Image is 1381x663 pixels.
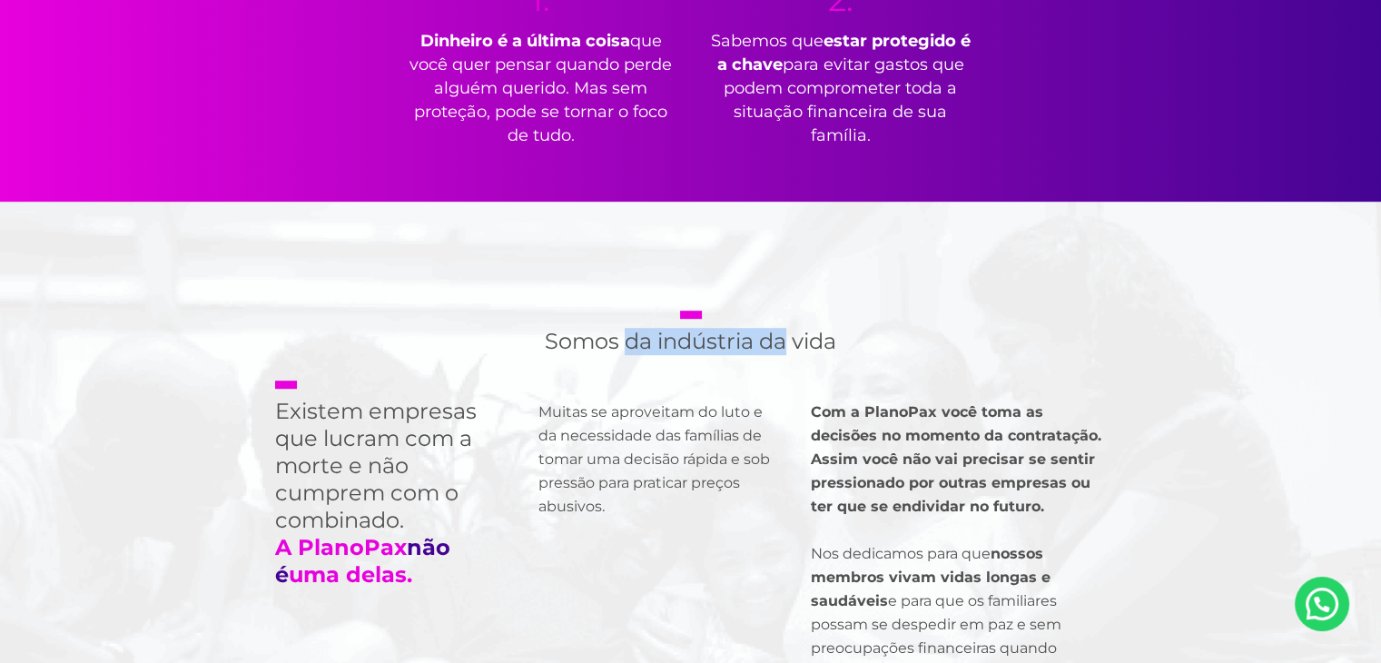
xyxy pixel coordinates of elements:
h2: Somos da indústria da vida [545,311,836,355]
p: que você quer pensar quando perde alguém querido. Mas sem proteção, pode se tornar o foco de tudo. [405,29,677,147]
p: Muitas se aproveitam do luto e da necessidade das famílias de tomar uma decisão rápida e sob pres... [538,401,774,519]
strong: nossos membros vivam vidas longas e saudáveis [811,545,1051,609]
strong: não é [275,534,450,588]
p: Sabemos que para evitar gastos que podem comprometer toda a situação financeira de sua família. [705,29,977,147]
a: Nosso Whatsapp [1295,577,1349,631]
strong: Com a PlanoPax você toma as decisões no momento da contratação. Assim você não vai precisar se se... [811,403,1101,515]
strong: A PlanoPax uma delas. [275,534,450,588]
strong: Dinheiro é a última coisa [420,31,630,51]
h2: Existem empresas que lucram com a morte e não cumprem com o combinado. [275,381,502,589]
strong: estar protegido é a chave [717,31,971,74]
